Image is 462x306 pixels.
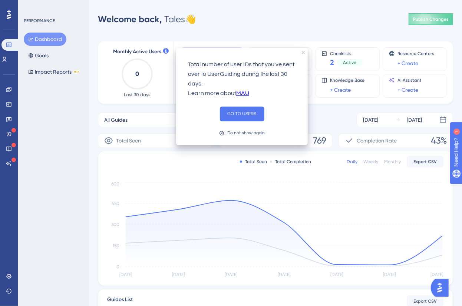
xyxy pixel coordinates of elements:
[116,264,119,269] tspan: 0
[111,222,119,227] tspan: 300
[236,89,249,98] a: MAU
[431,135,447,147] span: 43%
[17,2,46,11] span: Need Help?
[188,89,296,98] p: Learn more about .
[135,70,139,77] text: 0
[227,130,265,137] div: Do not show again
[413,16,449,22] span: Publish Changes
[383,272,396,278] tspan: [DATE]
[52,4,54,10] div: 1
[398,85,419,94] a: + Create
[431,272,443,278] tspan: [DATE]
[347,159,357,165] div: Daily
[343,60,357,65] span: Active
[188,60,296,89] p: Total number of user IDs that you've sent over to UserGuiding during the last 30 days.
[278,272,290,278] tspan: [DATE]
[407,115,422,124] div: [DATE]
[384,159,401,165] div: Monthly
[104,115,128,124] span: All Guides
[302,51,305,54] div: close tooltip
[24,49,53,62] button: Goals
[113,47,161,56] span: Monthly Active Users
[98,13,196,25] div: Tales 👋
[124,92,151,98] span: Last 30 days
[409,13,453,25] button: Publish Changes
[98,112,230,127] button: All Guides
[357,136,397,145] span: Completion Rate
[116,136,141,145] span: Total Seen
[172,272,185,278] tspan: [DATE]
[112,201,119,206] tspan: 450
[24,33,66,46] button: Dashboard
[111,182,119,187] tspan: 600
[98,14,162,24] span: Welcome back,
[363,115,378,124] div: [DATE]
[431,277,453,299] iframe: UserGuiding AI Assistant Launcher
[414,298,437,304] span: Export CSV
[407,156,444,168] button: Export CSV
[330,51,363,56] span: Checklists
[24,18,55,24] div: PERFORMANCE
[270,159,311,165] div: Total Completion
[398,59,419,68] a: + Create
[363,159,378,165] div: Weekly
[240,159,267,165] div: Total Seen
[220,107,264,121] button: GO TO USERS
[119,272,132,278] tspan: [DATE]
[330,85,351,94] a: + Create
[225,272,238,278] tspan: [DATE]
[313,135,326,147] span: 769
[330,77,365,83] span: Knowledge Base
[398,51,434,57] span: Resource Centers
[330,272,343,278] tspan: [DATE]
[24,65,84,78] button: Impact ReportsBETA
[113,243,119,248] tspan: 150
[414,159,437,165] span: Export CSV
[73,70,80,74] div: BETA
[330,57,334,68] span: 2
[398,77,422,83] span: AI Assistant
